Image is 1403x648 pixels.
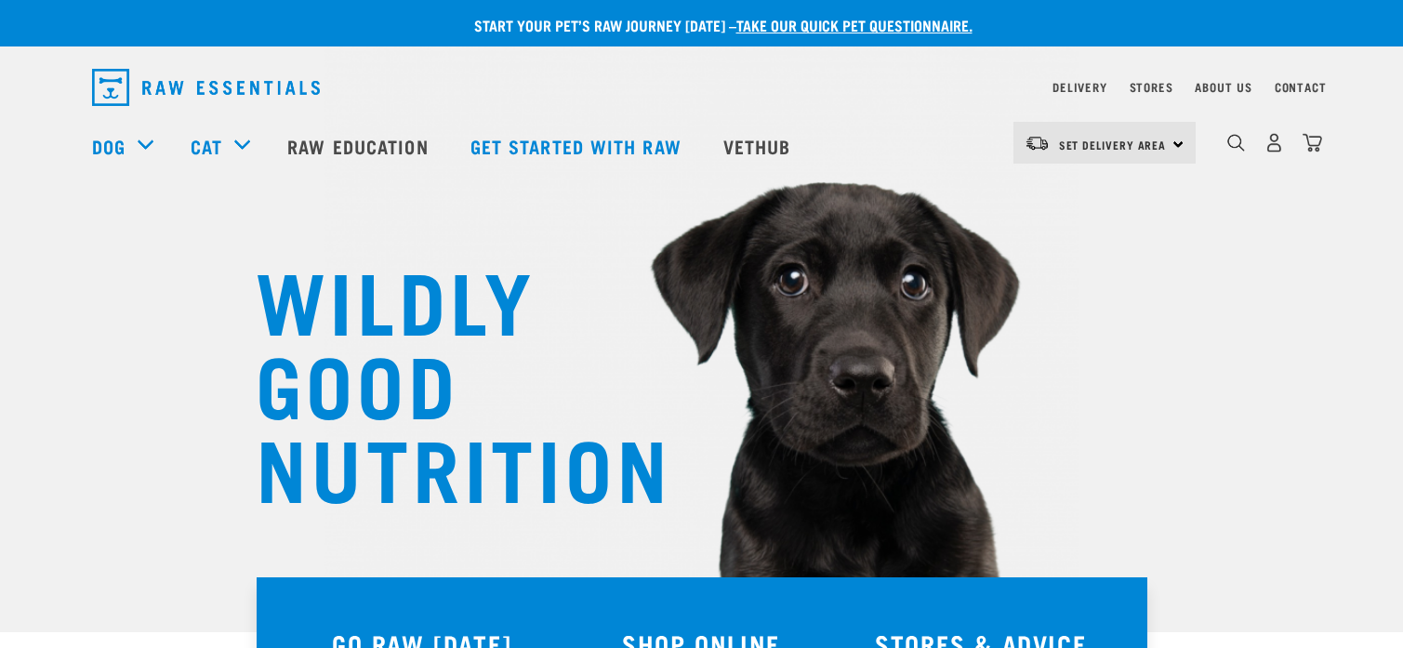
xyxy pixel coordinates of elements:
a: Dog [92,132,126,160]
a: Contact [1275,84,1327,90]
a: take our quick pet questionnaire. [736,20,973,29]
img: user.png [1264,133,1284,152]
h1: WILDLY GOOD NUTRITION [256,256,628,507]
img: home-icon-1@2x.png [1227,134,1245,152]
a: Get started with Raw [452,109,705,183]
a: About Us [1195,84,1251,90]
span: Set Delivery Area [1059,141,1167,148]
a: Raw Education [269,109,451,183]
a: Delivery [1052,84,1106,90]
a: Cat [191,132,222,160]
img: van-moving.png [1025,135,1050,152]
a: Stores [1130,84,1173,90]
img: home-icon@2x.png [1303,133,1322,152]
img: Raw Essentials Logo [92,69,320,106]
nav: dropdown navigation [77,61,1327,113]
a: Vethub [705,109,814,183]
